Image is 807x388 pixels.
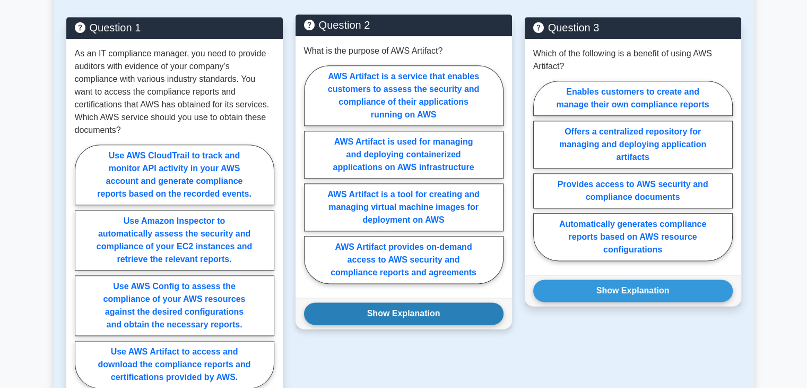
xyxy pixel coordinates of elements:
[304,183,504,231] label: AWS Artifact is a tool for creating and managing virtual machine images for deployment on AWS
[533,47,733,73] p: Which of the following is a benefit of using AWS Artifact?
[304,45,443,57] p: What is the purpose of AWS Artifact?
[304,19,504,31] h5: Question 2
[304,131,504,179] label: AWS Artifact is used for managing and deploying containerized applications on AWS infrastructure
[75,21,274,34] h5: Question 1
[304,236,504,284] label: AWS Artifact provides on-demand access to AWS security and compliance reports and agreements
[533,21,733,34] h5: Question 3
[75,275,274,336] label: Use AWS Config to assess the compliance of your AWS resources against the desired configurations ...
[75,145,274,205] label: Use AWS CloudTrail to track and monitor API activity in your AWS account and generate compliance ...
[533,121,733,168] label: Offers a centralized repository for managing and deploying application artifacts
[304,65,504,126] label: AWS Artifact is a service that enables customers to assess the security and compliance of their a...
[304,302,504,325] button: Show Explanation
[533,213,733,261] label: Automatically generates compliance reports based on AWS resource configurations
[533,173,733,208] label: Provides access to AWS security and compliance documents
[533,280,733,302] button: Show Explanation
[533,81,733,116] label: Enables customers to create and manage their own compliance reports
[75,210,274,271] label: Use Amazon Inspector to automatically assess the security and compliance of your EC2 instances an...
[75,47,274,137] p: As an IT compliance manager, you need to provide auditors with evidence of your company's complia...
